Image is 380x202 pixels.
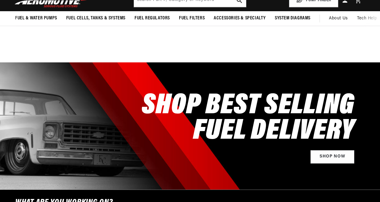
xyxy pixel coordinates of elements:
span: Fuel Regulators [135,15,170,22]
span: Tech Help [357,15,377,22]
span: Fuel Filters [179,15,205,22]
summary: Accessories & Specialty [209,11,270,25]
summary: Fuel Cells, Tanks & Systems [62,11,130,25]
span: Fuel Cells, Tanks & Systems [66,15,125,22]
h2: SHOP BEST SELLING FUEL DELIVERY [142,93,354,144]
summary: Fuel Filters [174,11,209,25]
summary: Fuel & Water Pumps [11,11,62,25]
span: About Us [329,16,348,21]
summary: Fuel Regulators [130,11,174,25]
a: About Us [324,11,352,26]
span: Fuel & Water Pumps [15,15,57,22]
span: System Diagrams [275,15,310,22]
span: Accessories & Specialty [214,15,266,22]
a: Shop Now [310,150,354,164]
summary: System Diagrams [270,11,315,25]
